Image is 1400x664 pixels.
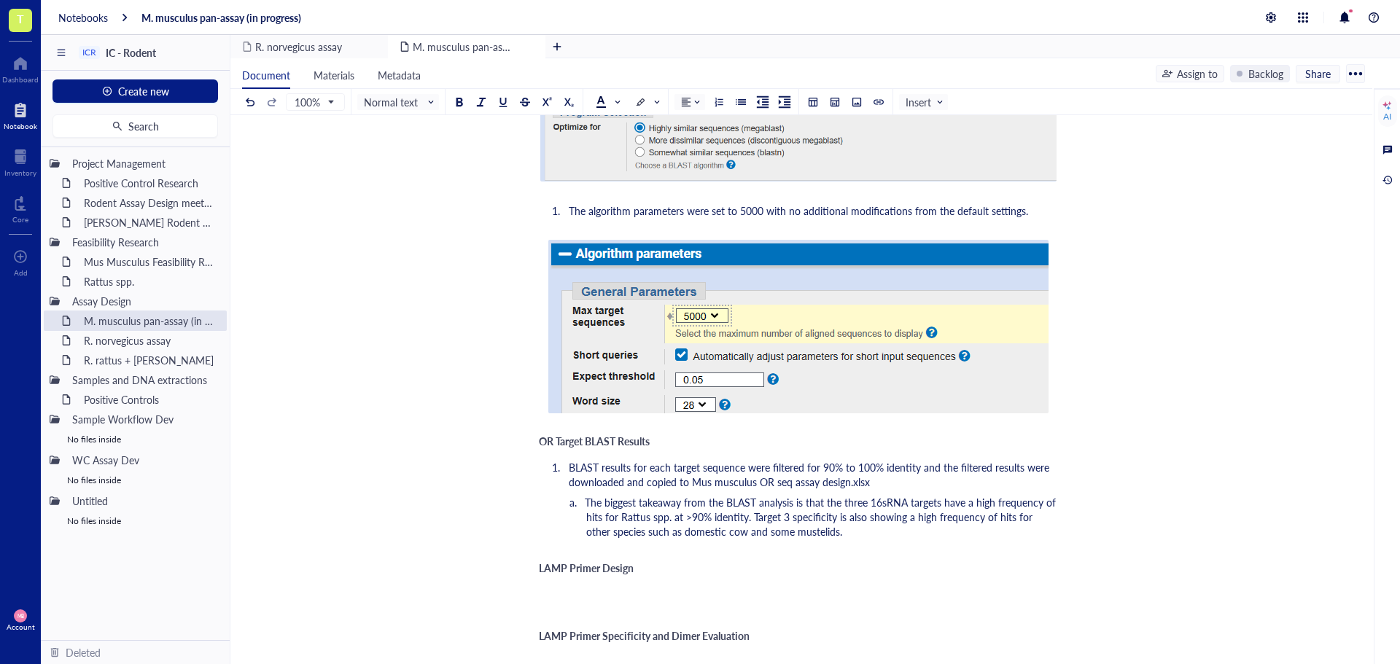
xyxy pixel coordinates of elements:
span: 100% [295,95,333,109]
a: M. musculus pan-assay (in progress) [141,11,301,24]
a: Notebooks [58,11,108,24]
div: M. musculus pan-assay (in progress) [77,310,221,331]
span: BLAST results for each target sequence were filtered for 90% to 100% identity and the filtered re... [569,460,1052,489]
span: Metadata [378,68,421,82]
div: Dashboard [2,75,39,84]
a: Inventory [4,145,36,177]
button: Search [52,114,218,138]
div: R. rattus + [PERSON_NAME] [77,350,221,370]
a: Core [12,192,28,224]
div: Backlog [1248,66,1283,82]
div: Samples and DNA extractions [66,370,221,390]
div: Core [12,215,28,224]
span: Insert [906,95,944,109]
div: Positive Control Research [77,173,221,193]
div: WC Assay Dev [66,450,221,470]
a: Notebook [4,98,37,130]
div: Inventory [4,168,36,177]
div: Rattus spp. [77,271,221,292]
span: LAMP Primer Specificity and Dimer Evaluation [539,628,750,643]
div: No files inside [44,429,227,450]
span: T [17,9,24,28]
div: [PERSON_NAME] Rodent Test Full Proposal [77,212,221,233]
a: Dashboard [2,52,39,84]
button: Create new [52,79,218,103]
span: LAMP Primer Design [539,561,634,575]
span: Materials [314,68,354,82]
div: R. norvegicus assay [77,330,221,351]
div: Feasibility Research [66,232,221,252]
img: genemod-experiment-image [547,238,1050,415]
div: Add [14,268,28,277]
div: Project Management [66,153,221,173]
div: No files inside [44,511,227,531]
div: Assay Design [66,291,221,311]
span: Create new [118,85,169,97]
div: Account [7,622,35,631]
div: Positive Controls [77,389,221,410]
span: Share [1305,67,1331,80]
span: The biggest takeaway from the BLAST analysis is that the three 16sRNA targets have a high frequen... [585,495,1059,539]
span: OR Target BLAST Results [539,434,650,448]
div: No files inside [44,470,227,491]
div: AI [1383,111,1391,122]
div: Rodent Assay Design meeting_[DATE] [77,192,221,213]
div: Untitled [66,491,221,511]
span: Normal text [364,95,435,109]
div: Mus Musculus Feasibility Research [77,251,221,272]
span: The algorithm parameters were set to 5000 with no additional modifications from the default setti... [569,203,1028,218]
span: IC - Rodent [106,45,156,60]
div: Deleted [66,644,101,660]
div: Sample Workflow Dev [66,409,221,429]
span: MB [17,613,23,619]
span: Search [128,120,159,132]
div: ICR [82,47,96,58]
div: Notebook [4,122,37,130]
button: Share [1296,65,1340,82]
div: Assign to [1177,66,1218,82]
span: Document [242,68,290,82]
